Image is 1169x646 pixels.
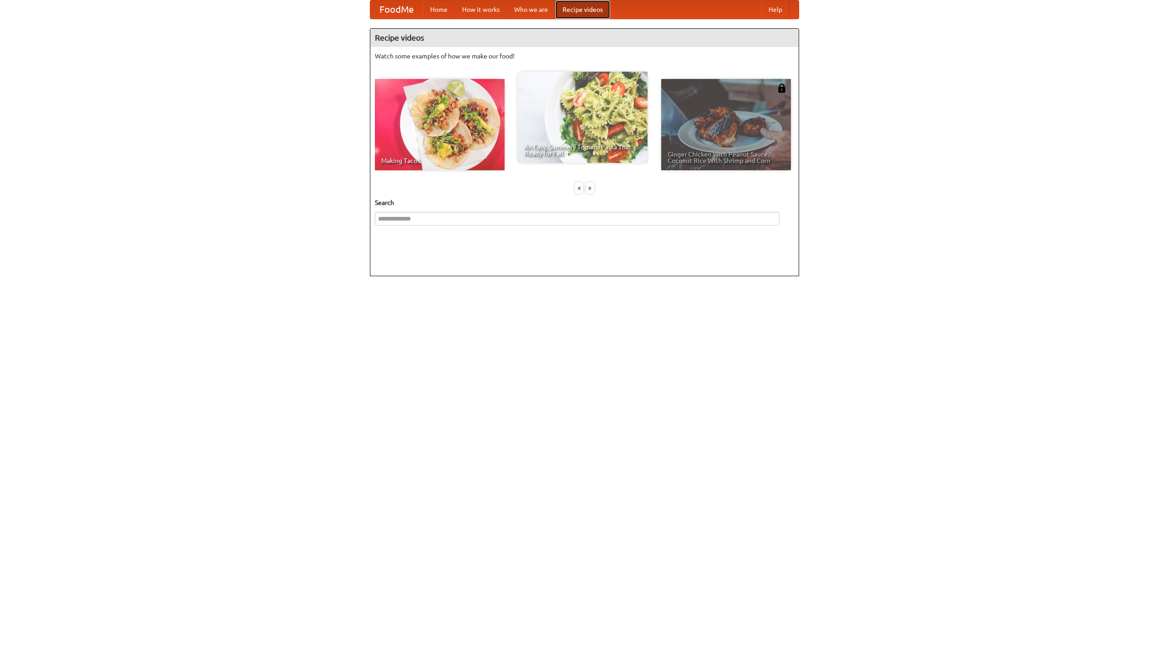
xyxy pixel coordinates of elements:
a: Making Tacos [375,79,505,170]
a: Home [423,0,455,19]
a: How it works [455,0,507,19]
a: FoodMe [370,0,423,19]
span: An Easy, Summery Tomato Pasta That's Ready for Fall [524,144,641,157]
a: An Easy, Summery Tomato Pasta That's Ready for Fall [518,72,648,163]
div: » [586,182,594,194]
span: Making Tacos [381,158,498,164]
div: « [575,182,583,194]
h5: Search [375,198,794,207]
a: Help [761,0,790,19]
a: Recipe videos [555,0,610,19]
h4: Recipe videos [370,29,799,47]
p: Watch some examples of how we make our food! [375,52,794,61]
img: 483408.png [777,84,786,93]
a: Who we are [507,0,555,19]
